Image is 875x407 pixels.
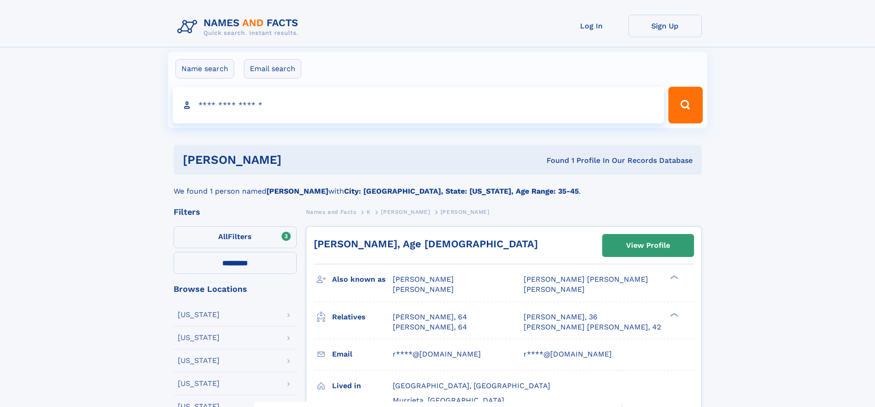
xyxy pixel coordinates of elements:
[440,209,490,215] span: [PERSON_NAME]
[414,156,693,166] div: Found 1 Profile In Our Records Database
[555,15,628,37] a: Log In
[393,322,467,332] a: [PERSON_NAME], 64
[332,272,393,287] h3: Also known as
[332,309,393,325] h3: Relatives
[178,380,220,387] div: [US_STATE]
[344,187,579,195] b: City: [GEOGRAPHIC_DATA], State: [US_STATE], Age Range: 35-45
[381,206,430,217] a: [PERSON_NAME]
[175,59,234,78] label: Name search
[668,274,679,280] div: ❯
[524,275,648,284] span: [PERSON_NAME] [PERSON_NAME]
[628,15,702,37] a: Sign Up
[174,15,306,39] img: Logo Names and Facts
[174,285,297,293] div: Browse Locations
[332,378,393,394] h3: Lived in
[332,346,393,362] h3: Email
[244,59,301,78] label: Email search
[266,187,328,195] b: [PERSON_NAME]
[381,209,430,215] span: [PERSON_NAME]
[524,285,585,294] span: [PERSON_NAME]
[668,87,702,123] button: Search Button
[306,206,356,217] a: Names and Facts
[524,312,598,322] a: [PERSON_NAME], 36
[668,312,679,318] div: ❯
[173,87,665,123] input: search input
[178,311,220,318] div: [US_STATE]
[174,208,297,216] div: Filters
[314,238,538,250] a: [PERSON_NAME], Age [DEMOGRAPHIC_DATA]
[603,234,694,256] a: View Profile
[393,396,504,405] span: Murrieta, [GEOGRAPHIC_DATA]
[393,275,454,284] span: [PERSON_NAME]
[393,285,454,294] span: [PERSON_NAME]
[367,206,371,217] a: K
[393,312,467,322] a: [PERSON_NAME], 64
[178,357,220,364] div: [US_STATE]
[524,322,661,332] a: [PERSON_NAME] [PERSON_NAME], 42
[367,209,371,215] span: K
[626,235,670,256] div: View Profile
[393,381,550,390] span: [GEOGRAPHIC_DATA], [GEOGRAPHIC_DATA]
[218,232,228,241] span: All
[174,175,702,197] div: We found 1 person named with .
[178,334,220,341] div: [US_STATE]
[183,154,414,166] h1: [PERSON_NAME]
[174,226,297,248] label: Filters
